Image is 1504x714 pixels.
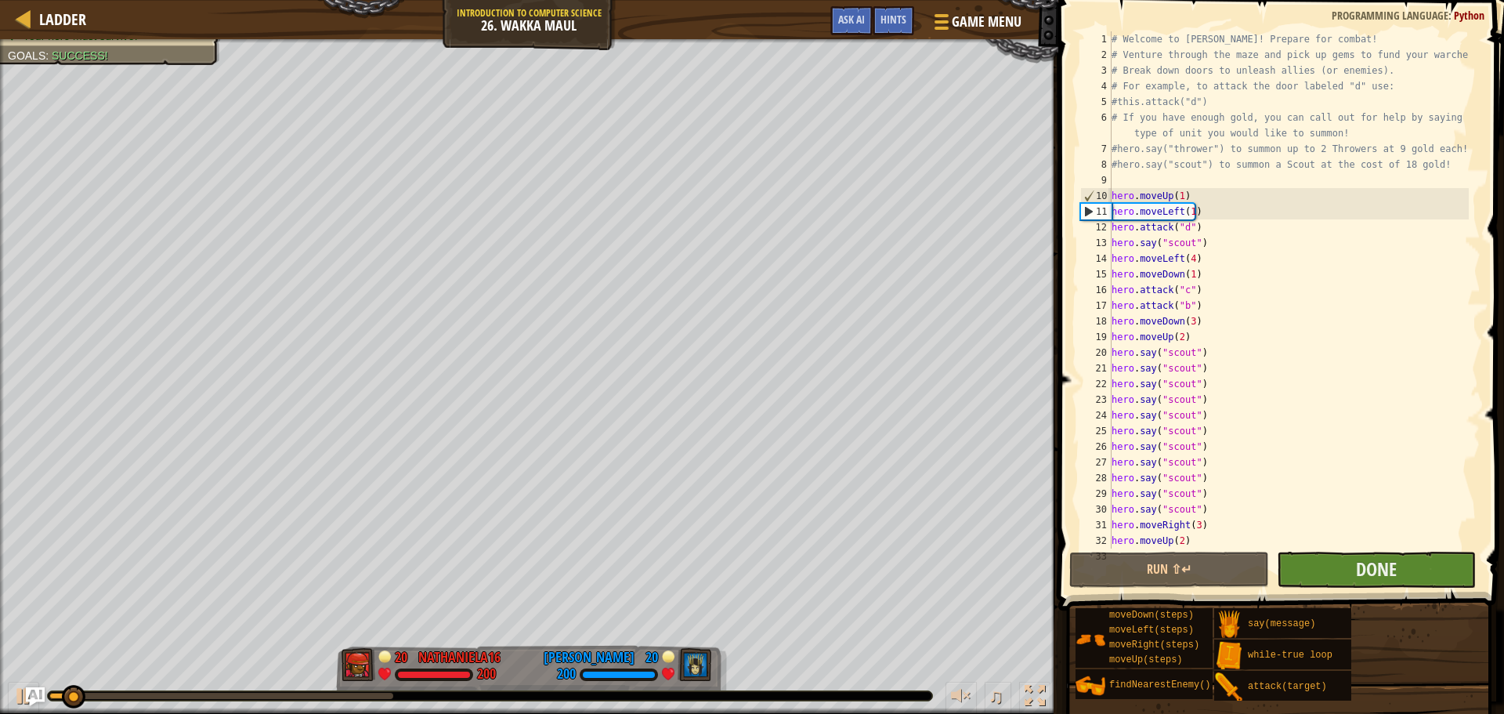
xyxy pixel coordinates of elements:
[1109,680,1211,690] span: findNearestEnemy()
[1080,486,1112,502] div: 29
[1080,361,1112,376] div: 21
[1081,204,1112,219] div: 11
[1080,63,1112,78] div: 3
[477,668,496,682] div: 200
[1080,251,1112,266] div: 14
[952,12,1021,32] span: Game Menu
[1080,549,1112,564] div: 33
[395,647,410,661] div: 20
[8,49,45,62] span: Goals
[1080,266,1112,282] div: 15
[1248,618,1315,629] span: say(message)
[1080,78,1112,94] div: 4
[922,6,1031,43] button: Game Menu
[1080,408,1112,423] div: 24
[1080,533,1112,549] div: 32
[1109,640,1199,651] span: moveRight(steps)
[1080,329,1112,345] div: 19
[678,648,712,681] img: thang_avatar_frame.png
[642,647,658,661] div: 20
[1080,392,1112,408] div: 23
[1080,219,1112,235] div: 12
[1080,517,1112,533] div: 31
[39,9,86,30] span: Ladder
[1080,376,1112,392] div: 22
[838,12,865,27] span: Ask AI
[1080,455,1112,470] div: 27
[1080,157,1112,172] div: 8
[557,668,576,682] div: 200
[1277,552,1476,588] button: Done
[1080,502,1112,517] div: 30
[8,682,39,714] button: Ctrl + P: Play
[830,6,873,35] button: Ask AI
[26,687,45,706] button: Ask AI
[1019,682,1050,714] button: Toggle fullscreen
[1080,172,1112,188] div: 9
[1080,94,1112,110] div: 5
[45,49,52,62] span: :
[1214,672,1244,702] img: portrait.png
[544,647,634,668] div: [PERSON_NAME]
[1080,298,1112,314] div: 17
[1214,641,1244,671] img: portrait.png
[880,12,906,27] span: Hints
[1332,8,1448,23] span: Programming language
[1080,423,1112,439] div: 25
[1076,625,1105,654] img: portrait.png
[1080,141,1112,157] div: 7
[1109,610,1194,621] span: moveDown(steps)
[1214,610,1244,640] img: portrait.png
[1080,470,1112,486] div: 28
[342,648,376,681] img: thang_avatar_frame.png
[1248,681,1327,692] span: attack(target)
[1080,439,1112,455] div: 26
[418,647,501,668] div: NathanielA16
[1069,552,1268,588] button: Run ⇧↵
[1076,671,1105,701] img: portrait.png
[1248,650,1332,661] span: while-true loop
[1080,345,1112,361] div: 20
[1080,110,1112,141] div: 6
[1080,282,1112,298] div: 16
[31,9,86,30] a: Ladder
[1109,654,1183,665] span: moveUp(steps)
[1080,47,1112,63] div: 2
[988,684,1003,708] span: ♫
[1080,235,1112,251] div: 13
[985,682,1011,714] button: ♫
[1080,31,1112,47] div: 1
[1454,8,1484,23] span: Python
[1356,556,1397,582] span: Done
[52,49,108,62] span: Success!
[1109,625,1194,636] span: moveLeft(steps)
[1080,314,1112,329] div: 18
[1081,188,1112,204] div: 10
[1448,8,1454,23] span: :
[945,682,977,714] button: Adjust volume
